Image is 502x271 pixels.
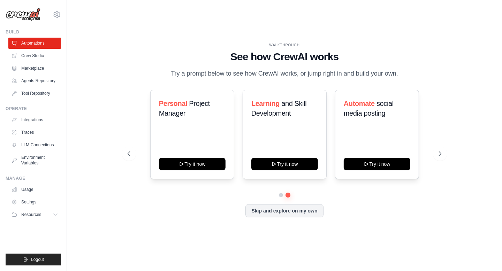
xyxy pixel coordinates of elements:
a: LLM Connections [8,139,61,150]
div: WALKTHROUGH [128,42,441,48]
a: Settings [8,196,61,208]
button: Skip and explore on my own [245,204,323,217]
span: Learning [251,100,279,107]
a: Environment Variables [8,152,61,169]
a: Integrations [8,114,61,125]
button: Try it now [159,158,225,170]
a: Usage [8,184,61,195]
div: Build [6,29,61,35]
button: Resources [8,209,61,220]
span: Resources [21,212,41,217]
span: Project Manager [159,100,210,117]
span: Logout [31,257,44,262]
div: Operate [6,106,61,111]
button: Try it now [344,158,410,170]
a: Crew Studio [8,50,61,61]
a: Tool Repository [8,88,61,99]
iframe: Chat Widget [467,238,502,271]
a: Automations [8,38,61,49]
span: and Skill Development [251,100,306,117]
button: Logout [6,254,61,265]
p: Try a prompt below to see how CrewAI works, or jump right in and build your own. [167,69,402,79]
span: Personal [159,100,187,107]
span: social media posting [344,100,394,117]
button: Try it now [251,158,318,170]
img: Logo [6,8,40,21]
h1: See how CrewAI works [128,51,441,63]
a: Agents Repository [8,75,61,86]
span: Automate [344,100,375,107]
a: Traces [8,127,61,138]
a: Marketplace [8,63,61,74]
div: Manage [6,176,61,181]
